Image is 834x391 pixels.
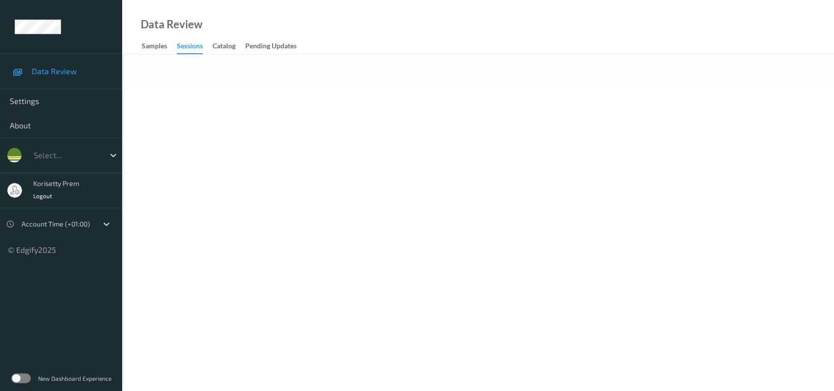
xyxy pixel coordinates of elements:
a: Catalog [213,40,245,53]
div: Sessions [177,41,203,54]
div: Samples [142,41,167,53]
div: Data Review [141,20,202,29]
a: Sessions [177,40,213,54]
div: Catalog [213,41,235,53]
div: Pending Updates [245,41,297,53]
a: Samples [142,40,177,53]
a: Pending Updates [245,40,306,53]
